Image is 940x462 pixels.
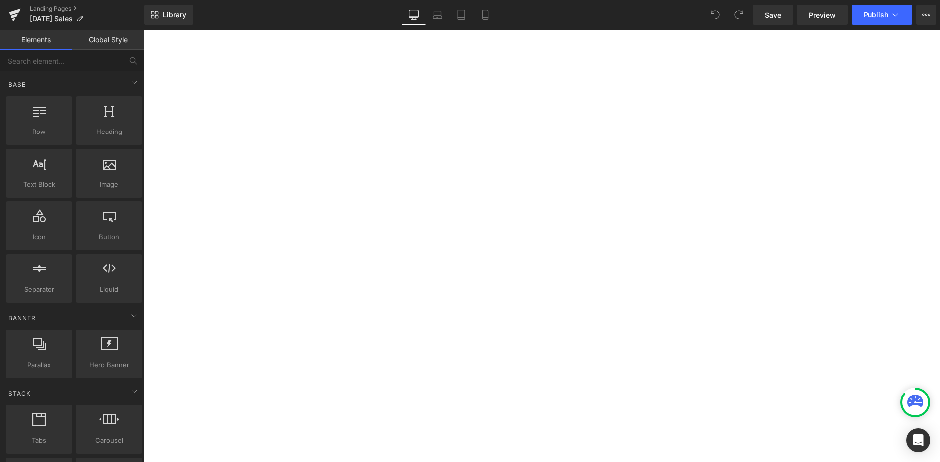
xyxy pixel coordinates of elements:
a: Desktop [402,5,426,25]
button: Undo [705,5,725,25]
a: Landing Pages [30,5,144,13]
span: Tabs [9,435,69,446]
span: Library [163,10,186,19]
div: Open Intercom Messenger [906,428,930,452]
span: Stack [7,389,32,398]
span: Preview [809,10,836,20]
a: Preview [797,5,848,25]
span: Save [765,10,781,20]
a: Laptop [426,5,449,25]
span: Image [79,179,139,190]
a: New Library [144,5,193,25]
span: Icon [9,232,69,242]
span: Button [79,232,139,242]
button: Redo [729,5,749,25]
span: Publish [864,11,888,19]
span: Heading [79,127,139,137]
span: Liquid [79,284,139,295]
span: Base [7,80,27,89]
span: Separator [9,284,69,295]
button: More [916,5,936,25]
span: Text Block [9,179,69,190]
span: Carousel [79,435,139,446]
a: Tablet [449,5,473,25]
span: Parallax [9,360,69,370]
button: Publish [852,5,912,25]
span: [DATE] Sales [30,15,72,23]
span: Hero Banner [79,360,139,370]
a: Global Style [72,30,144,50]
a: Mobile [473,5,497,25]
span: Banner [7,313,37,323]
span: Row [9,127,69,137]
